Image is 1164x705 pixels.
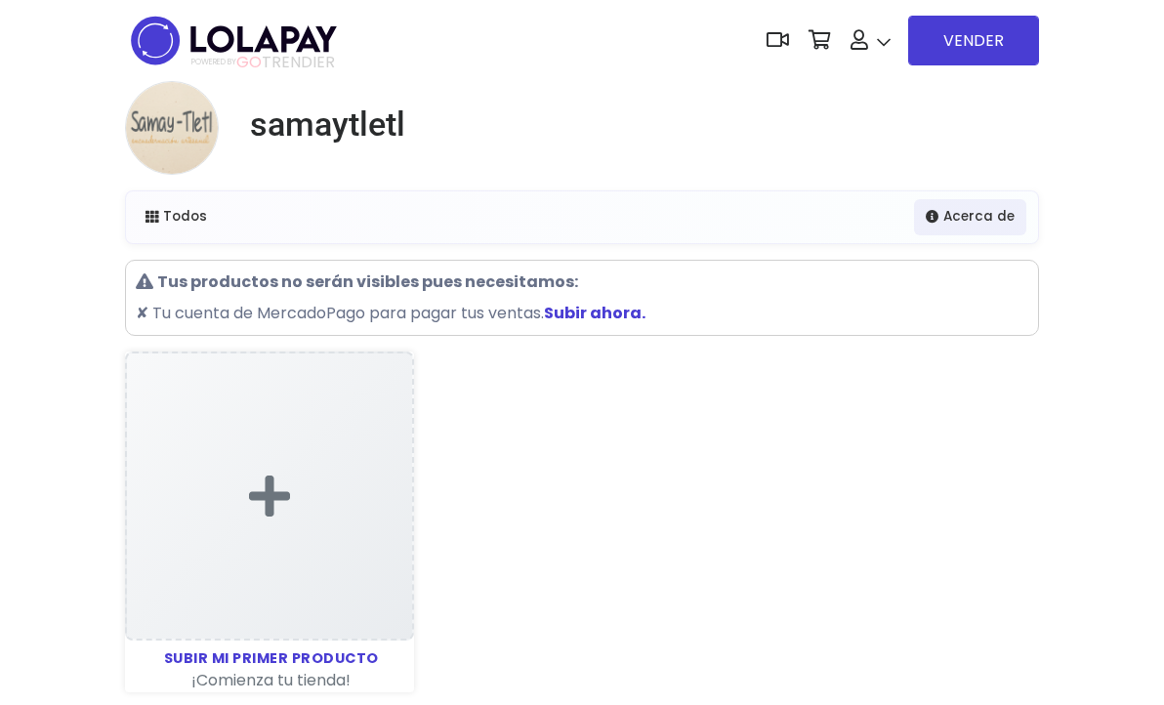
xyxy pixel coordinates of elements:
img: logo [125,10,343,71]
span: GO [236,51,262,73]
span: POWERED BY [191,57,236,67]
a: SUBIR MI PRIMER PRODUCTO ¡Comienza tu tienda! [125,352,414,693]
li: ✘ Tu cuenta de MercadoPago para pagar tus ventas. [136,302,1028,325]
a: samaytletl [234,104,405,145]
strong: Tus productos no serán visibles pues necesitamos: [157,270,578,293]
div: SUBIR MI PRIMER PRODUCTO [125,648,414,670]
a: Subir ahora. [544,302,645,324]
div: ¡Comienza tu tienda! [125,669,414,692]
a: Acerca de [914,199,1026,234]
a: Todos [134,199,219,234]
h1: samaytletl [250,104,405,145]
a: VENDER [908,16,1039,65]
span: TRENDIER [191,54,335,71]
